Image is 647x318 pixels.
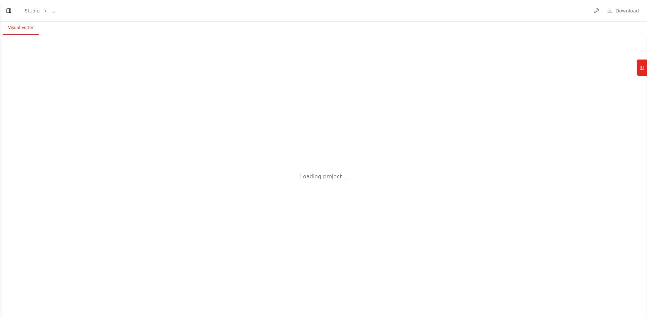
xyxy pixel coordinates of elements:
[3,21,39,35] button: Visual Editor
[25,8,40,13] a: Studio
[4,6,13,15] button: Show left sidebar
[300,173,347,181] div: Loading project...
[25,7,56,14] nav: breadcrumb
[51,7,56,14] span: ...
